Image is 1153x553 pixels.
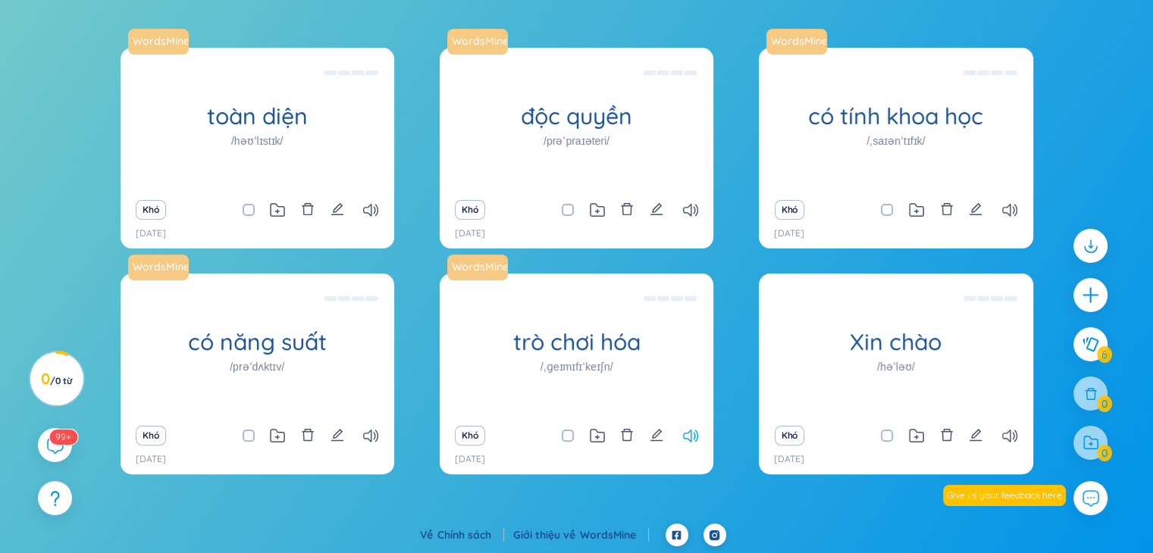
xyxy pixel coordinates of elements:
font: / [50,375,55,386]
font: có năng suất [188,327,327,356]
span: biên tập [969,428,982,442]
font: Chính sách [437,528,491,542]
font: toàn diện [207,102,308,130]
font: /ˌɡeɪmɪfɪˈkeɪʃn/ [540,361,613,373]
a: WordsMine [128,29,195,55]
sup: 590 [49,430,77,445]
span: cộng thêm [1081,286,1100,305]
span: xóa bỏ [940,202,954,216]
font: 0 [55,375,61,386]
font: [DATE] [774,453,804,464]
font: độc quyền [521,102,632,130]
font: /həʊˈlɪstɪk/ [231,135,284,147]
span: biên tập [650,202,663,216]
font: Về [420,528,433,542]
font: /prəˈpraɪəteri/ [544,135,609,147]
font: WordsMine [133,34,190,48]
a: WordsMine [447,255,514,280]
button: biên tập [331,425,344,446]
font: trò chơi hóa [512,327,640,356]
button: biên tập [331,199,344,220]
font: [DATE] [774,227,804,239]
button: xóa bỏ [940,199,954,220]
a: Chính sách [437,528,504,542]
font: 99+ [55,431,71,442]
font: WordsMine [771,34,828,48]
span: biên tập [650,428,663,442]
font: WordsMine [580,528,636,542]
span: xóa bỏ [620,202,634,216]
a: WordsMine [580,528,649,542]
font: 0 [41,369,50,388]
font: từ [63,375,72,386]
span: biên tập [331,428,344,442]
span: xóa bỏ [620,428,634,442]
button: xóa bỏ [620,199,634,220]
span: biên tập [969,202,982,216]
font: Khó [782,430,798,441]
font: Khó [143,204,159,215]
span: biên tập [331,202,344,216]
font: Giới thiệu về [513,528,575,542]
span: xóa bỏ [301,428,315,442]
button: Khó [775,200,805,220]
button: biên tập [969,199,982,220]
font: có tính khoa học [808,102,983,130]
button: xóa bỏ [301,199,315,220]
font: Xin chào [850,327,942,356]
font: Khó [462,430,478,441]
font: Khó [143,430,159,441]
span: xóa bỏ [301,202,315,216]
font: [DATE] [136,227,166,239]
button: xóa bỏ [940,425,954,446]
button: Khó [136,426,166,445]
button: biên tập [969,425,982,446]
button: xóa bỏ [301,425,315,446]
font: /prəˈdʌktɪv/ [230,361,284,373]
a: WordsMine [766,29,833,55]
font: Khó [782,204,798,215]
span: xóa bỏ [940,428,954,442]
font: WordsMine [452,260,509,273]
button: biên tập [650,425,663,446]
a: WordsMine [447,29,514,55]
font: /həˈləʊ/ [877,361,915,373]
a: WordsMine [128,255,195,280]
button: Khó [775,426,805,445]
font: /ˌsaɪənˈtɪfɪk/ [866,135,925,147]
font: WordsMine [133,260,190,273]
button: biên tập [650,199,663,220]
button: xóa bỏ [620,425,634,446]
font: [DATE] [455,227,485,239]
button: Khó [455,426,485,445]
font: WordsMine [452,34,509,48]
button: Khó [136,200,166,220]
button: Khó [455,200,485,220]
font: [DATE] [455,453,485,464]
font: Khó [462,204,478,215]
font: [DATE] [136,453,166,464]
